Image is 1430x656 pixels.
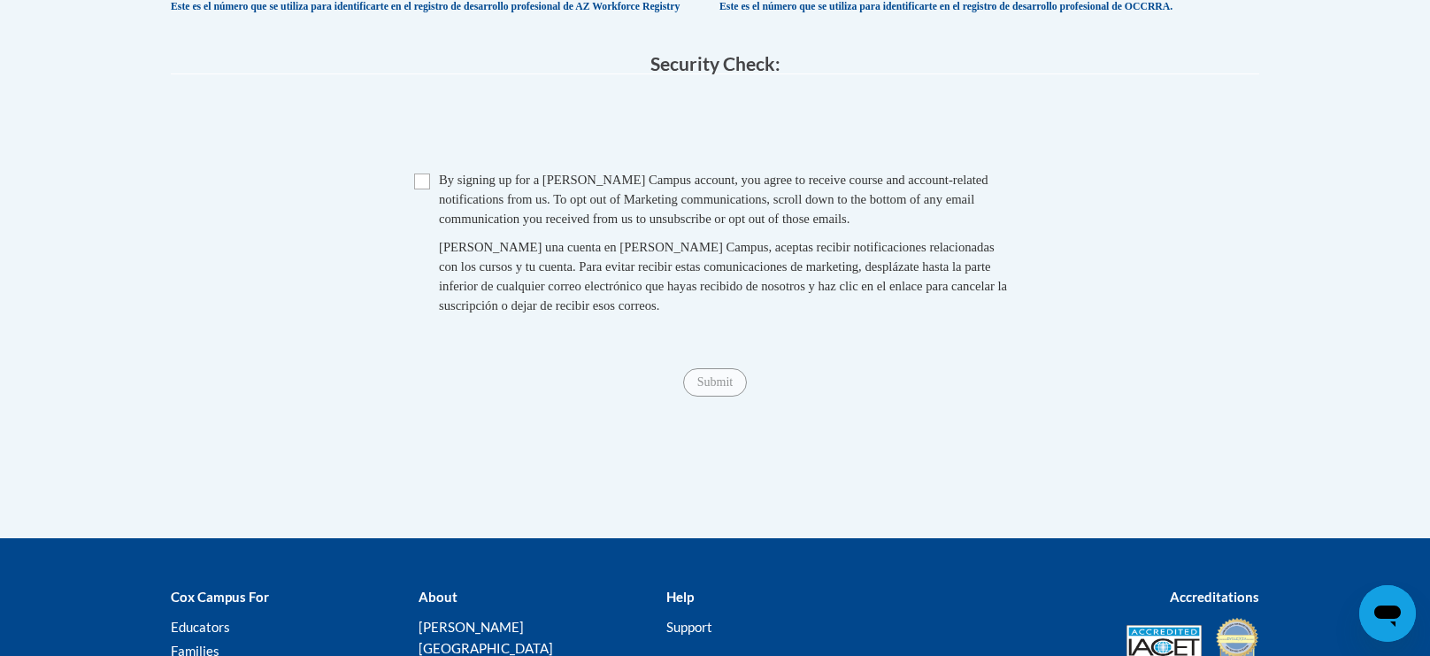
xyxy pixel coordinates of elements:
b: Accreditations [1170,589,1259,605]
a: [PERSON_NAME][GEOGRAPHIC_DATA] [419,619,553,656]
iframe: Button to launch messaging window [1359,585,1416,642]
input: Submit [683,368,747,397]
span: Security Check: [650,52,780,74]
b: About [419,589,457,605]
span: By signing up for a [PERSON_NAME] Campus account, you agree to receive course and account-related... [439,173,988,226]
b: Cox Campus For [171,589,269,605]
iframe: reCAPTCHA [580,92,850,161]
a: Educators [171,619,230,635]
span: [PERSON_NAME] una cuenta en [PERSON_NAME] Campus, aceptas recibir notificaciones relacionadas con... [439,240,1007,313]
b: Help [666,589,694,605]
a: Support [666,619,712,635]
